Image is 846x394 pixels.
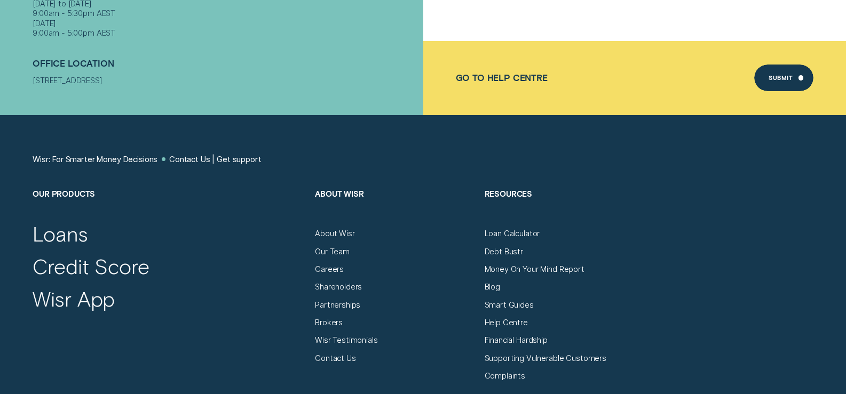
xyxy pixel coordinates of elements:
[485,335,548,345] a: Financial Hardship
[315,300,360,310] a: Partnerships
[485,189,644,229] h2: Resources
[485,247,524,257] a: Debt Bustr
[315,264,344,275] a: Careers
[485,300,534,310] a: Smart Guides
[33,189,305,229] h2: Our Products
[485,353,606,364] a: Supporting Vulnerable Customers
[485,371,526,381] a: Complaints
[169,155,261,165] a: Contact Us | Get support
[485,282,500,292] a: Blog
[33,75,418,85] div: [STREET_ADDRESS]
[33,286,115,311] a: Wisr App
[315,189,475,229] h2: About Wisr
[315,229,355,239] a: About Wisr
[315,353,356,364] a: Contact Us
[315,247,350,257] a: Our Team
[33,221,88,246] a: Loans
[754,65,813,91] button: Submit
[456,73,548,83] a: Go to Help Centre
[485,264,584,275] a: Money On Your Mind Report
[33,58,418,75] h2: Office Location
[33,253,149,279] a: Credit Score
[315,318,343,328] a: Brokers
[315,282,362,292] a: Shareholders
[315,335,377,345] a: Wisr Testimonials
[33,155,157,165] a: Wisr: For Smarter Money Decisions
[485,318,528,328] a: Help Centre
[485,229,540,239] a: Loan Calculator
